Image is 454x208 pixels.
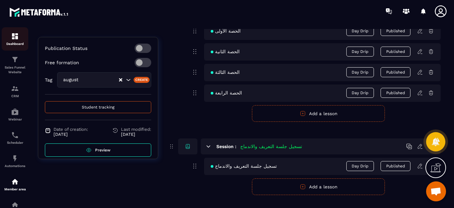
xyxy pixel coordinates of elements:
button: Student tracking [45,101,151,113]
span: Day Drip [346,161,374,171]
button: Published [381,161,410,171]
a: formationformationDashboard [2,27,28,51]
h5: تسجيل جلسة التعريف والاندماج [240,143,302,150]
img: logo [9,6,69,18]
p: Tag [45,77,52,83]
a: formationformationSales Funnel Website [2,51,28,80]
button: Published [381,67,410,77]
div: Search for option [57,72,151,88]
span: الحصة الرابعة [211,90,242,96]
img: automations [11,178,19,186]
span: Student tracking [82,105,114,109]
button: Add a lesson [252,178,385,195]
a: automationsautomationsWebinar [2,103,28,126]
p: Sales Funnel Website [2,65,28,75]
div: Create [134,77,150,83]
p: Webinar [2,117,28,121]
button: Published [381,26,410,36]
span: الحصة الأولى [211,28,241,34]
img: scheduler [11,131,19,139]
span: Day Drip [346,47,374,57]
img: automations [11,108,19,116]
p: [DATE] [121,132,151,137]
img: formation [11,32,19,40]
h6: Session : [216,144,236,149]
span: Day Drip [346,88,374,98]
p: Automations [2,164,28,168]
span: Day Drip [346,67,374,77]
img: formation [11,56,19,64]
span: Preview [95,148,110,152]
span: تسجيل جلسة التعريف والاندماج [211,163,277,169]
input: Search for option [85,76,118,84]
div: Ouvrir le chat [426,181,446,201]
p: CRM [2,94,28,98]
img: formation [11,85,19,93]
a: formationformationCRM [2,80,28,103]
span: august [61,76,85,84]
a: schedulerschedulerScheduler [2,126,28,149]
p: Free formation [45,60,79,65]
span: الحصة الثالثة [211,70,240,75]
button: Add a lesson [252,105,385,122]
a: automationsautomationsAutomations [2,149,28,173]
button: Clear Selected [119,78,122,83]
span: Day Drip [346,26,374,36]
span: الحصة الثانية [211,49,240,54]
button: Published [381,47,410,57]
p: Publication Status [45,46,87,51]
span: Date of creation: [54,127,88,132]
p: Member area [2,187,28,191]
a: automationsautomationsMember area [2,173,28,196]
span: Last modified: [121,127,151,132]
p: Scheduler [2,141,28,144]
p: [DATE] [54,132,88,137]
a: Preview [45,143,151,157]
button: Published [381,88,410,98]
img: automations [11,154,19,162]
p: Dashboard [2,42,28,46]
